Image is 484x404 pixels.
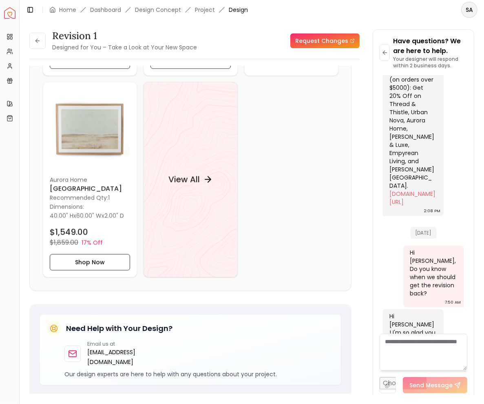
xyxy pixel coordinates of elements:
small: Designed for You – Take a Look at Your New Space [52,43,197,51]
a: Dashboard [90,6,121,14]
span: 2.00" D [104,212,124,220]
h6: [GEOGRAPHIC_DATA] [50,184,130,194]
div: 2:08 PM [424,207,440,215]
h4: View All [168,174,200,186]
p: Recommended Qty: 1 [50,194,130,202]
p: x x [50,212,124,220]
button: Shop Now [50,254,130,271]
span: [DATE] [411,227,437,239]
a: [DOMAIN_NAME][URL] [389,190,435,206]
p: Our design experts are here to help with any questions about your project. [64,370,334,378]
p: 17% Off [82,239,103,247]
h3: Revision 1 [52,29,197,42]
p: Email us at [87,341,135,347]
p: Dimensions: [50,202,84,212]
div: 7:50 AM [445,298,461,306]
span: Design [229,6,248,14]
li: Design Concept [135,6,181,14]
div: Hi [PERSON_NAME], Do you know when we should get the revision back? [410,249,456,297]
div: Olde Town [43,82,137,277]
p: $1,859.00 [50,238,78,248]
nav: breadcrumb [49,6,248,14]
a: [EMAIL_ADDRESS][DOMAIN_NAME] [87,347,135,367]
p: Your designer will respond within 2 business days. [393,56,467,69]
p: Aurora Home [50,176,130,184]
a: Home [59,6,76,14]
a: View All [144,82,238,277]
p: Have questions? We are here to help. [393,36,467,56]
img: Spacejoy Logo [4,7,15,19]
button: Shop Now [150,52,231,69]
button: Shop Now [50,52,130,69]
a: Project [195,6,215,14]
h4: $1,549.00 [50,226,88,238]
a: Request Changes [290,33,360,48]
button: SA [461,2,477,18]
h5: Need Help with Your Design? [66,323,172,334]
span: SA [462,2,477,17]
a: Olde Town imageAurora Home[GEOGRAPHIC_DATA]Recommended Qty:1Dimensions:40.00" Hx60.00" Wx2.00" D$... [43,82,137,277]
span: 60.00" W [76,212,102,220]
span: 40.00" H [50,212,73,220]
img: Olde Town image [50,89,130,169]
a: Spacejoy [4,7,15,19]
